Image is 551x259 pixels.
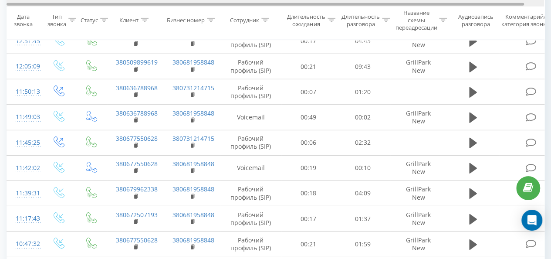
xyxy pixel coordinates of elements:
[16,83,33,100] div: 11:50:13
[16,160,33,177] div: 11:42:02
[390,155,447,181] td: GrillPark New
[172,211,214,219] a: 380681958848
[336,232,390,257] td: 01:59
[336,206,390,232] td: 01:37
[395,9,437,31] div: Название схемы переадресации
[521,210,542,231] div: Open Intercom Messenger
[7,13,39,27] div: Дата звонка
[390,28,447,54] td: GrillPark New
[172,134,214,143] a: 380731214715
[16,134,33,151] div: 11:45:25
[116,185,158,193] a: 380679962338
[281,54,336,79] td: 00:21
[287,13,325,27] div: Длительность ожидания
[336,155,390,181] td: 00:10
[341,13,380,27] div: Длительность разговора
[167,17,205,24] div: Бизнес номер
[172,160,214,168] a: 380681958848
[220,206,281,232] td: Рабочий профиль (SIP)
[16,210,33,227] div: 11:17:43
[390,105,447,130] td: GrillPark New
[220,54,281,79] td: Рабочий профиль (SIP)
[390,232,447,257] td: GrillPark New
[116,236,158,244] a: 380677550628
[500,13,551,27] div: Комментарий/категория звонка
[116,109,158,117] a: 380636788968
[281,79,336,105] td: 00:07
[172,236,214,244] a: 380681958848
[47,13,66,27] div: Тип звонка
[116,160,158,168] a: 380677550628
[119,17,139,24] div: Клиент
[390,206,447,232] td: GrillPark New
[172,185,214,193] a: 380681958848
[16,33,33,50] div: 12:51:45
[81,17,98,24] div: Статус
[220,79,281,105] td: Рабочий профиль (SIP)
[336,28,390,54] td: 04:43
[336,130,390,155] td: 02:32
[220,232,281,257] td: Рабочий профиль (SIP)
[230,17,259,24] div: Сотрудник
[220,181,281,206] td: Рабочий профиль (SIP)
[116,58,158,66] a: 380509899619
[281,206,336,232] td: 00:17
[116,84,158,92] a: 380636788968
[281,28,336,54] td: 00:17
[220,105,281,130] td: Voicemail
[16,185,33,202] div: 11:39:31
[16,235,33,252] div: 10:47:32
[172,58,214,66] a: 380681958848
[336,79,390,105] td: 01:20
[220,130,281,155] td: Рабочий профиль (SIP)
[454,13,497,27] div: Аудиозапись разговора
[281,181,336,206] td: 00:18
[336,181,390,206] td: 04:09
[172,109,214,117] a: 380681958848
[390,54,447,79] td: GrillPark New
[16,58,33,75] div: 12:05:09
[220,155,281,181] td: Voicemail
[281,232,336,257] td: 00:21
[172,84,214,92] a: 380731214715
[16,109,33,126] div: 11:49:03
[390,181,447,206] td: GrillPark New
[116,211,158,219] a: 380672507193
[281,155,336,181] td: 00:19
[116,134,158,143] a: 380677550628
[220,28,281,54] td: Рабочий профиль (SIP)
[336,54,390,79] td: 09:43
[281,130,336,155] td: 00:06
[336,105,390,130] td: 00:02
[281,105,336,130] td: 00:49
